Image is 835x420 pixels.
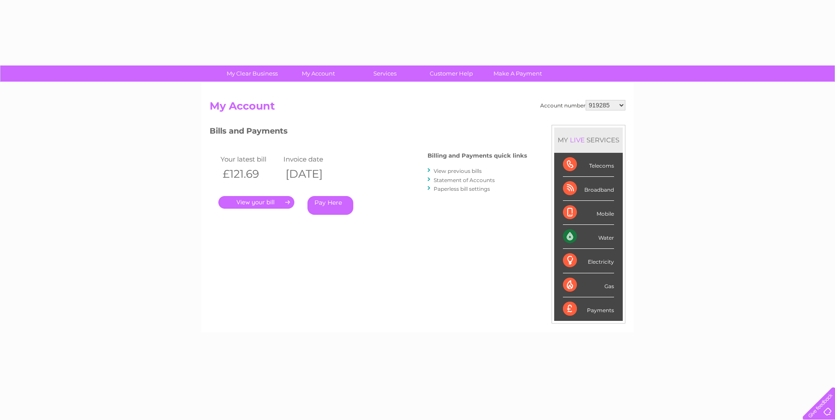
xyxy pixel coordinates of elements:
[563,201,614,225] div: Mobile
[283,65,355,82] a: My Account
[434,168,482,174] a: View previous bills
[563,153,614,177] div: Telecoms
[563,177,614,201] div: Broadband
[540,100,625,110] div: Account number
[428,152,527,159] h4: Billing and Payments quick links
[281,153,344,165] td: Invoice date
[563,225,614,249] div: Water
[563,273,614,297] div: Gas
[218,153,281,165] td: Your latest bill
[434,177,495,183] a: Statement of Accounts
[563,249,614,273] div: Electricity
[210,125,527,140] h3: Bills and Payments
[307,196,353,215] a: Pay Here
[349,65,421,82] a: Services
[281,165,344,183] th: [DATE]
[434,186,490,192] a: Paperless bill settings
[568,136,587,144] div: LIVE
[218,196,294,209] a: .
[563,297,614,321] div: Payments
[210,100,625,117] h2: My Account
[216,65,288,82] a: My Clear Business
[415,65,487,82] a: Customer Help
[482,65,554,82] a: Make A Payment
[218,165,281,183] th: £121.69
[554,127,623,152] div: MY SERVICES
